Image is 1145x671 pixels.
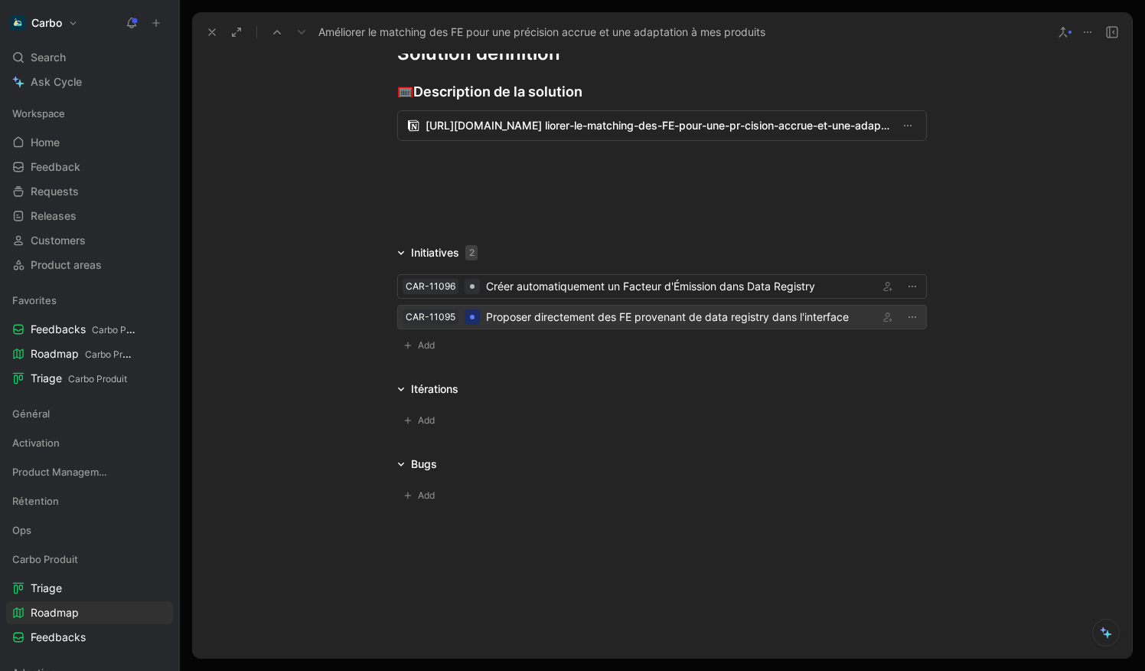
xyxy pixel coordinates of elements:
[31,257,102,273] span: Product areas
[6,367,173,390] a: TriageCarbo Produit
[6,254,173,277] a: Product areas
[318,23,765,41] span: Améliorer le matching des FE pour une précision accrue et une adaptation à mes produits
[31,135,60,150] span: Home
[31,605,79,620] span: Roadmap
[12,522,31,538] span: Ops
[418,413,439,428] span: Add
[465,245,478,260] div: 2
[6,180,173,203] a: Requests
[6,155,173,178] a: Feedback
[411,244,459,262] div: Initiatives
[6,489,173,517] div: Rétention
[6,205,173,227] a: Releases
[12,552,78,567] span: Carbo Produit
[6,431,173,454] div: Activation
[406,279,455,294] div: CAR-11096
[12,435,60,450] span: Activation
[397,411,446,430] button: Add
[31,371,127,387] span: Triage
[418,488,439,503] span: Add
[486,308,873,326] div: Proposer directement des FE provenant de data registry dans l'interface
[397,305,927,329] a: CAR-11095Proposer directement des FE provenant de data registry dans l'interface
[6,460,173,488] div: Product Management
[6,342,173,365] a: RoadmapCarbo Produit
[31,16,62,30] h1: Carbo
[31,630,86,645] span: Feedbacks
[12,106,65,121] span: Workspace
[6,460,173,483] div: Product Management
[31,322,137,338] span: Feedbacks
[6,46,173,69] div: Search
[31,233,86,248] span: Customers
[6,548,173,571] div: Carbo Produit
[31,184,79,199] span: Requests
[12,406,50,421] span: Général
[152,605,167,620] button: View actions
[6,402,173,430] div: Général
[6,519,173,542] div: Ops
[6,548,173,649] div: Carbo ProduitTriageRoadmapFeedbacks
[6,70,173,93] a: Ask Cycle
[397,81,927,103] div: Description de la solution
[391,455,443,473] div: Bugs
[6,519,173,546] div: Ops
[6,431,173,459] div: Activation
[411,455,437,473] div: Bugs
[397,40,927,67] div: Solution definition
[12,493,59,509] span: Rétention
[486,277,873,296] div: Créer automatiquement un Facteur d'Émission dans Data Registry
[397,274,927,299] a: CAR-11096Créer automatiquement un Facteur d'Émission dans Data Registry
[12,464,110,480] span: Product Management
[154,346,169,362] button: View actions
[426,116,892,135] span: [URL][DOMAIN_NAME] liorer-le-matching-des-FE-pour-une-pr-cision-accrue-et-une-adaptation-mes-prod...
[31,48,66,67] span: Search
[6,626,173,649] a: Feedbacks
[6,131,173,154] a: Home
[12,293,57,308] span: Favorites
[152,371,167,386] button: View actions
[31,208,77,224] span: Releases
[31,159,80,175] span: Feedback
[397,84,413,100] span: 🥅
[6,489,173,512] div: Rétention
[152,630,167,645] button: View actions
[391,244,484,262] div: Initiatives2
[6,402,173,425] div: Général
[397,335,446,355] button: Add
[6,229,173,252] a: Customers
[85,349,144,360] span: Carbo Produit
[6,289,173,312] div: Favorites
[418,338,439,353] span: Add
[31,581,62,596] span: Triage
[92,324,151,335] span: Carbo Produit
[6,318,173,341] a: FeedbacksCarbo Produit
[6,601,173,624] a: Roadmap
[6,577,173,600] a: Triage
[6,102,173,125] div: Workspace
[406,309,455,325] div: CAR-11095
[6,12,82,34] button: CarboCarbo
[397,486,446,506] button: Add
[31,346,135,362] span: Roadmap
[152,581,167,596] button: View actions
[411,380,458,398] div: Itérations
[68,373,127,385] span: Carbo Produit
[155,322,171,337] button: View actions
[31,73,82,91] span: Ask Cycle
[391,380,465,398] div: Itérations
[10,15,25,31] img: Carbo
